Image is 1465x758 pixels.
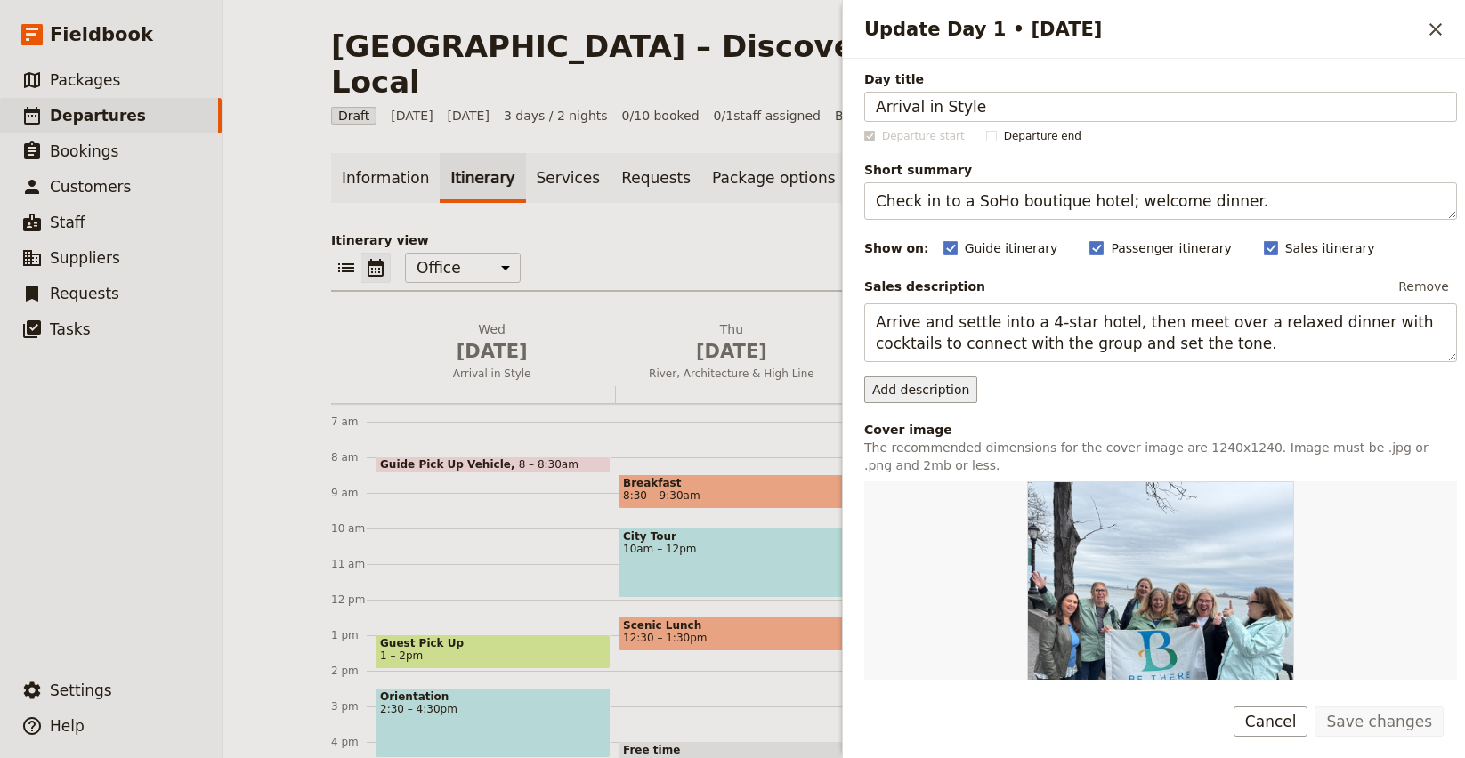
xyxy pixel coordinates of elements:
div: Guest Pick Up1 – 2pm [376,634,611,669]
a: Requests [611,153,701,203]
h1: [GEOGRAPHIC_DATA] – Discover the Melting Pot like a Local [331,28,1315,100]
button: Wed [DATE]Arrival in Style [376,320,615,386]
span: Departure start [882,129,965,143]
div: 8 am [331,450,376,464]
span: Based on the package: [835,107,1184,125]
div: City Tour10am – 12pm [619,528,854,598]
p: The recommended dimensions for the cover image are 1240x1240. Image must be .jpg or .png and 2mb ... [864,439,1457,474]
label: Sales description [864,278,985,295]
div: Orientation2:30 – 4:30pm [376,688,611,758]
div: Show on: [864,239,929,257]
span: 8:30 – 9:30am [623,489,700,502]
textarea: Short summary [864,182,1457,220]
span: Day title [864,70,1457,88]
h2: Wed [383,320,601,365]
img: https://d33jgr8dhgav85.cloudfront.net/5fbf41b41c00dd19b4789d93/68c1e2599cf246aeb5e201cc?Expires=1... [1027,481,1294,748]
span: Breakfast [623,477,849,489]
span: Requests [50,285,119,302]
div: 10 am [331,521,376,536]
div: 2 pm [331,664,376,678]
span: Help [50,717,85,735]
span: 0/10 booked [622,107,700,125]
button: Add description [864,376,977,403]
button: List view [331,253,361,283]
h2: Update Day 1 • [DATE] [864,16,1420,43]
span: [DATE] [622,338,840,365]
span: Settings [50,681,112,699]
div: 9 am [331,486,376,500]
button: Save changes [1315,706,1444,737]
button: Close drawer [1420,14,1451,44]
span: River, Architecture & High Line [615,367,847,381]
span: [DATE] – [DATE] [391,107,490,125]
span: Scenic Lunch [623,619,849,632]
div: 1 pm [331,628,376,642]
a: Package options [701,153,846,203]
span: Guest Pick Up [380,637,606,649]
span: Guide itinerary [965,239,1058,257]
a: Services [526,153,611,203]
button: Thu [DATE]River, Architecture & High Line [615,320,854,386]
span: 1 – 2pm [380,649,423,662]
textarea: Arrive and settle into a 4-star hotel, then meet over a relaxed dinner with cocktails to connect ... [864,303,1457,362]
span: Packages [50,71,120,89]
span: Departures [50,107,146,125]
div: Cover image [864,421,1457,439]
span: Short summary [864,161,1457,179]
span: Guide Pick Up Vehicle [380,458,519,471]
span: Suppliers [50,249,120,267]
span: Tasks [50,320,91,338]
span: Staff [50,214,85,231]
input: Day title [864,92,1457,122]
a: Itinerary [440,153,525,203]
h2: Thu [622,320,840,365]
button: Cancel [1234,706,1308,737]
span: City Tour [623,530,849,543]
button: Remove [1390,273,1457,300]
div: 12 pm [331,593,376,607]
span: 2:30 – 4:30pm [380,703,606,715]
div: 3 pm [331,699,376,714]
div: Guide Pick Up Vehicle8 – 8:30am [376,456,611,473]
span: Draft [331,107,376,125]
span: 8 – 8:30am [519,458,579,471]
span: Free time [623,744,849,756]
span: Passenger itinerary [1111,239,1231,257]
a: Information [331,153,440,203]
span: Customers [50,178,131,196]
span: 0 / 1 staff assigned [714,107,821,125]
span: Departure end [1004,129,1081,143]
div: Scenic Lunch12:30 – 1:30pm [619,617,854,651]
span: 3 days / 2 nights [504,107,608,125]
span: 10am – 12pm [623,543,849,555]
span: Arrival in Style [376,367,608,381]
div: 4 pm [331,735,376,749]
div: Breakfast8:30 – 9:30am [619,474,854,509]
span: 12:30 – 1:30pm [623,632,707,644]
span: Fieldbook [50,21,153,48]
div: 11 am [331,557,376,571]
span: Bookings [50,142,118,160]
div: 7 am [331,415,376,429]
button: Calendar view [361,253,391,283]
span: Sales itinerary [1285,239,1375,257]
span: Orientation [380,690,606,703]
span: [DATE] [383,338,601,365]
p: Itinerary view [331,231,1356,249]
